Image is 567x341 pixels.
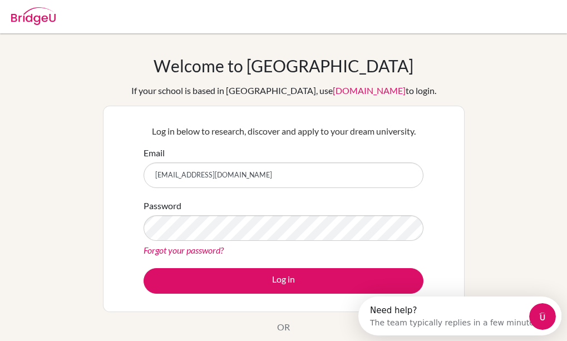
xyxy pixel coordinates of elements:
[358,296,561,335] iframe: Intercom live chat discovery launcher
[333,85,406,96] a: [DOMAIN_NAME]
[131,84,436,97] div: If your school is based in [GEOGRAPHIC_DATA], use to login.
[12,9,183,18] div: Need help?
[144,268,423,294] button: Log in
[529,303,556,330] iframe: Intercom live chat
[144,245,224,255] a: Forgot your password?
[144,199,181,212] label: Password
[144,125,423,138] p: Log in below to research, discover and apply to your dream university.
[4,4,215,35] div: Open Intercom Messenger
[12,18,183,30] div: The team typically replies in a few minutes.
[144,146,165,160] label: Email
[11,7,56,25] img: Bridge-U
[277,320,290,334] p: OR
[154,56,413,76] h1: Welcome to [GEOGRAPHIC_DATA]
